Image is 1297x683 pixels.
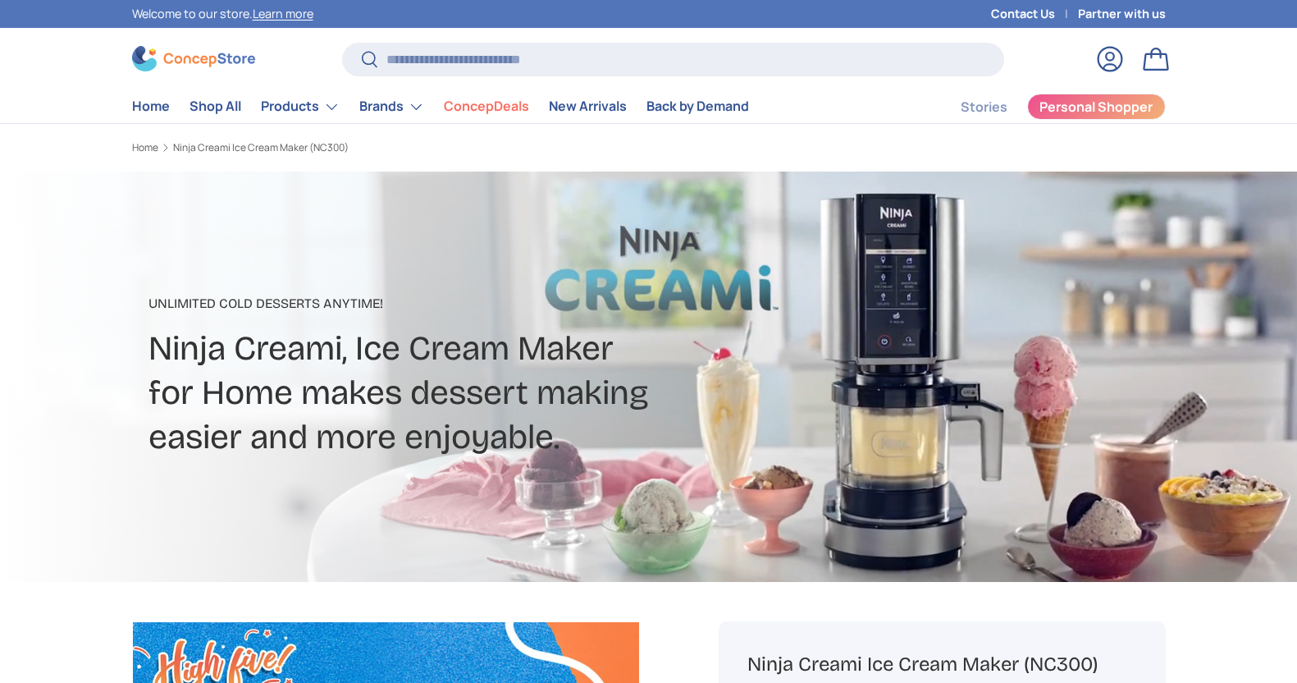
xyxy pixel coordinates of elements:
summary: Brands [349,90,434,123]
p: Welcome to our store. [132,5,313,23]
nav: Secondary [921,90,1166,123]
nav: Breadcrumbs [132,140,680,155]
summary: Products [251,90,349,123]
a: ConcepDeals [444,90,529,122]
img: ConcepStore [132,46,255,71]
h1: Ninja Creami Ice Cream Maker (NC300) [747,652,1136,677]
a: Stories [961,91,1007,123]
a: Learn more [253,6,313,21]
a: Partner with us [1078,5,1166,23]
a: Personal Shopper [1027,94,1166,120]
a: Products [261,90,340,123]
h2: Ninja Creami, Ice Cream Maker for Home makes dessert making easier and more enjoyable. [148,327,779,460]
span: Personal Shopper [1039,100,1153,113]
a: Ninja Creami Ice Cream Maker (NC300) [173,143,349,153]
a: Home [132,143,158,153]
a: Home [132,90,170,122]
a: Back by Demand [646,90,749,122]
p: Unlimited Cold Desserts Anytime!​ [148,294,779,314]
a: Contact Us [991,5,1078,23]
a: New Arrivals [549,90,627,122]
a: Shop All [190,90,241,122]
nav: Primary [132,90,749,123]
a: Brands [359,90,424,123]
